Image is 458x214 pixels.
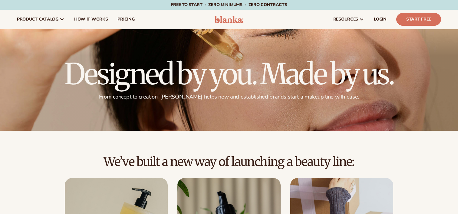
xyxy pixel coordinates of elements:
h1: Designed by you. Made by us. [64,60,394,89]
a: LOGIN [369,10,391,29]
a: How It Works [69,10,113,29]
span: product catalog [17,17,58,22]
span: How It Works [74,17,108,22]
p: From concept to creation, [PERSON_NAME] helps new and established brands start a makeup line with... [64,93,394,100]
span: pricing [117,17,134,22]
h2: We’ve built a new way of launching a beauty line: [17,155,441,168]
a: resources [328,10,369,29]
a: pricing [113,10,139,29]
a: Start Free [396,13,441,26]
span: LOGIN [374,17,387,22]
span: resources [333,17,358,22]
span: Free to start · ZERO minimums · ZERO contracts [171,2,287,8]
a: product catalog [12,10,69,29]
img: logo [215,16,243,23]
